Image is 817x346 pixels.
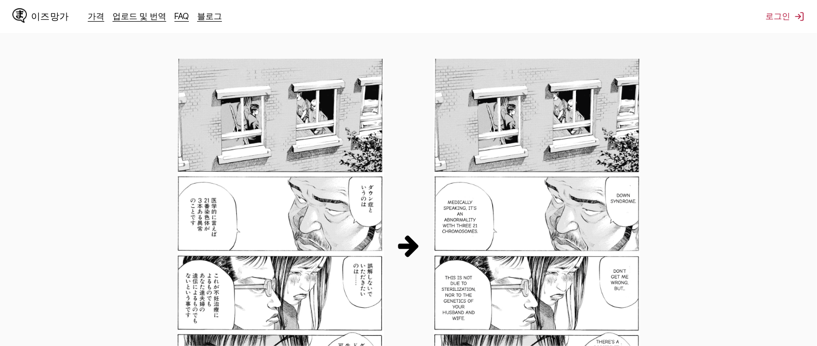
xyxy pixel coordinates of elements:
a: 블로그 [197,11,222,21]
img: 로그아웃 [794,11,805,22]
a: 가격 [88,11,104,21]
img: IsManga 로고 [12,8,27,23]
font: 이즈망가 [31,11,69,21]
a: 업로드 및 번역 [113,11,166,21]
a: IsManga 로고이즈망가 [12,8,88,25]
button: 로그인 [765,11,805,22]
font: 로그인 [765,11,790,21]
a: FAQ [174,11,189,21]
img: 번역 과정 화살표 [396,233,421,258]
